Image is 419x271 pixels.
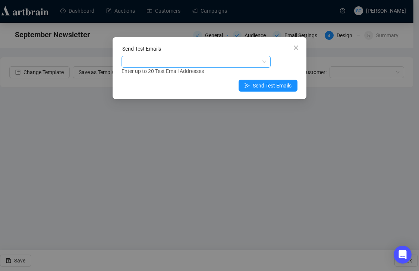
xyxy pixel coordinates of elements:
[394,246,412,264] div: Open Intercom Messenger
[245,83,250,88] span: send
[290,42,302,54] button: Close
[239,80,297,92] button: Send Test Emails
[122,67,297,76] div: Enter up to 20 Test Email Addresses
[122,46,161,52] label: Send Test Emails
[253,82,292,90] span: Send Test Emails
[293,45,299,51] span: close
